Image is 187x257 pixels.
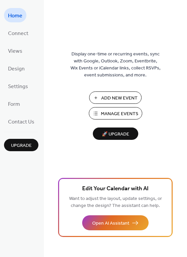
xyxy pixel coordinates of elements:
[92,220,129,227] span: Open AI Assistant
[4,79,32,93] a: Settings
[8,28,28,39] span: Connect
[93,127,138,140] button: 🚀 Upgrade
[70,51,161,79] span: Display one-time or recurring events, sync with Google, Outlook, Zoom, Eventbrite, Wix Events or ...
[97,130,134,139] span: 🚀 Upgrade
[8,46,22,56] span: Views
[8,99,20,109] span: Form
[4,8,26,22] a: Home
[89,91,142,104] button: Add New Event
[8,117,34,127] span: Contact Us
[4,114,38,128] a: Contact Us
[8,81,28,92] span: Settings
[8,11,22,21] span: Home
[101,110,138,117] span: Manage Events
[89,107,142,119] button: Manage Events
[4,96,24,111] a: Form
[69,194,162,210] span: Want to adjust the layout, update settings, or change the design? The assistant can help.
[4,61,29,75] a: Design
[82,184,149,194] span: Edit Your Calendar with AI
[4,43,26,58] a: Views
[4,26,32,40] a: Connect
[82,215,149,230] button: Open AI Assistant
[4,139,38,151] button: Upgrade
[101,95,138,102] span: Add New Event
[11,142,32,149] span: Upgrade
[8,64,25,74] span: Design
